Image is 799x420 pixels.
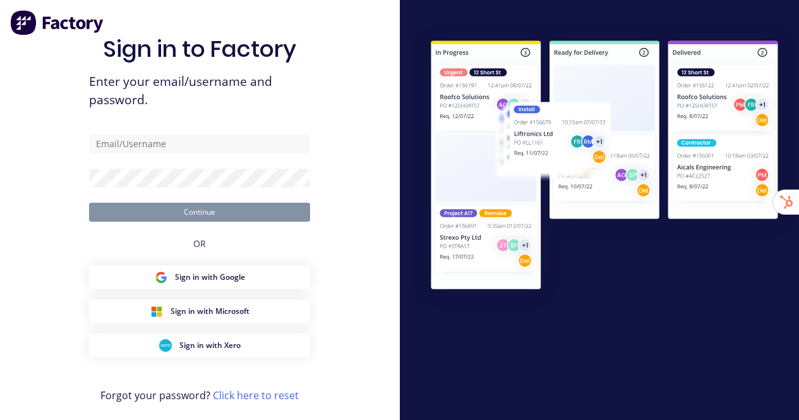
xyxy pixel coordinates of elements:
[179,340,241,351] span: Sign in with Xero
[89,203,310,222] button: Continue
[103,35,296,63] h1: Sign in to Factory
[89,73,310,109] span: Enter your email/username and password.
[159,339,172,352] img: Xero Sign in
[193,222,206,265] div: OR
[213,388,299,402] a: Click here to reset
[10,10,105,35] img: Factory
[100,388,299,403] span: Forgot your password?
[155,271,167,284] img: Google Sign in
[89,333,310,357] button: Xero Sign inSign in with Xero
[175,272,245,283] span: Sign in with Google
[89,299,310,323] button: Microsoft Sign inSign in with Microsoft
[89,265,310,289] button: Google Sign inSign in with Google
[150,305,163,318] img: Microsoft Sign in
[89,135,310,153] input: Email/Username
[171,306,249,317] span: Sign in with Microsoft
